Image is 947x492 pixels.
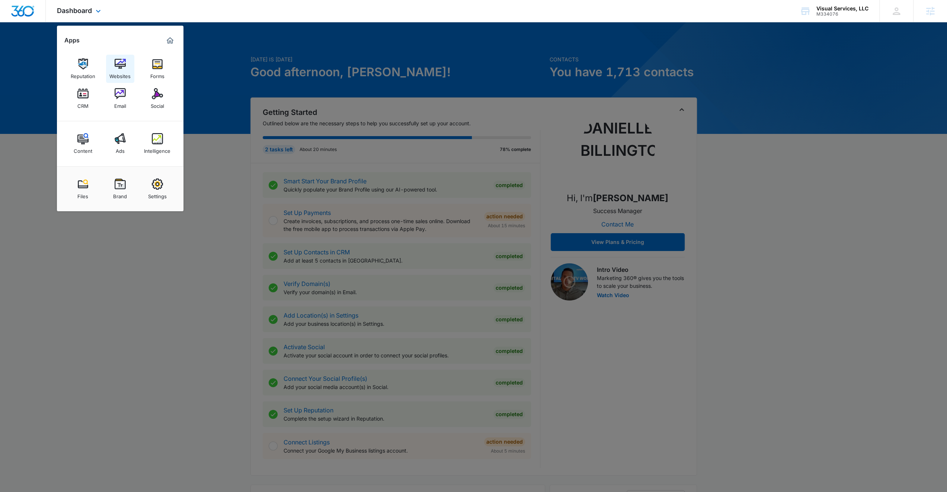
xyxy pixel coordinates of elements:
div: Content [74,144,92,154]
div: Brand [113,190,127,199]
div: Ads [116,144,125,154]
a: Websites [106,55,134,83]
a: CRM [69,84,97,113]
div: Intelligence [144,144,170,154]
a: Forms [143,55,172,83]
a: Files [69,175,97,203]
a: Ads [106,129,134,158]
a: Intelligence [143,129,172,158]
div: Social [151,99,164,109]
h2: Apps [64,37,80,44]
a: Brand [106,175,134,203]
a: Marketing 360® Dashboard [164,35,176,46]
span: Dashboard [57,7,92,15]
div: Email [114,99,126,109]
a: Settings [143,175,172,203]
div: account name [816,6,868,12]
a: Email [106,84,134,113]
div: Settings [148,190,167,199]
div: Reputation [71,70,95,79]
a: Reputation [69,55,97,83]
div: Files [77,190,88,199]
a: Content [69,129,97,158]
div: Websites [109,70,131,79]
a: Social [143,84,172,113]
div: account id [816,12,868,17]
div: CRM [77,99,89,109]
div: Forms [150,70,164,79]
